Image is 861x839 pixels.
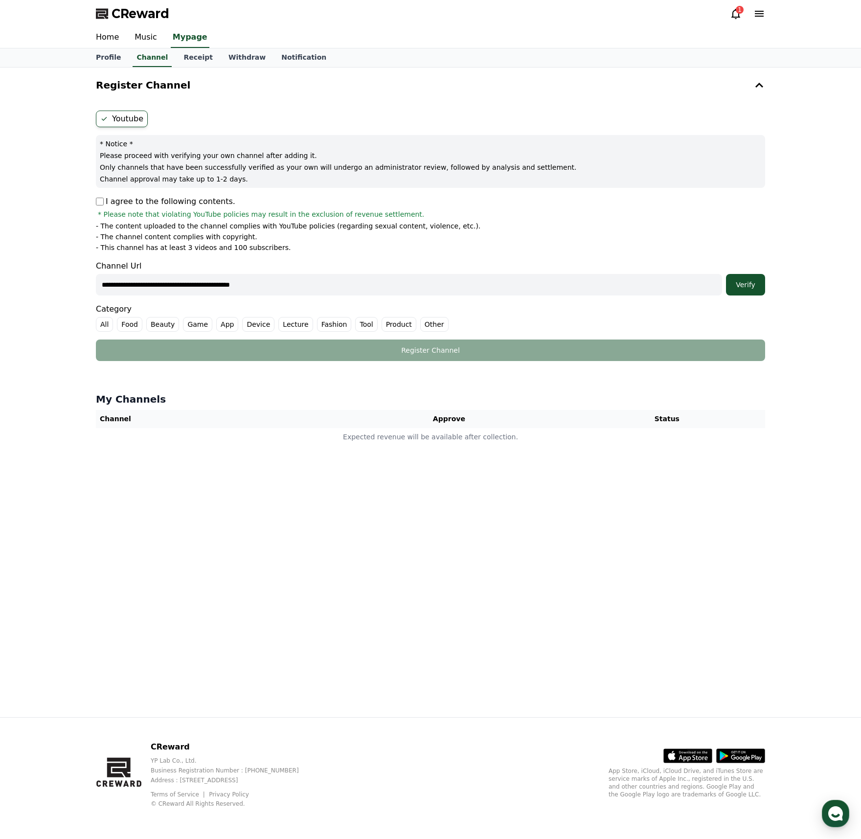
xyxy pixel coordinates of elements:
label: Game [183,317,212,332]
th: Status [569,410,765,428]
p: Address : [STREET_ADDRESS] [151,776,315,784]
a: Profile [88,48,129,67]
p: - The channel content complies with copyright. [96,232,257,242]
p: © CReward All Rights Reserved. [151,800,315,808]
p: I agree to the following contents. [96,196,235,207]
a: Withdraw [221,48,273,67]
div: 1 [736,6,744,14]
a: Mypage [171,27,209,48]
a: Notification [273,48,334,67]
label: Youtube [96,111,148,127]
label: Other [420,317,449,332]
p: CReward [151,741,315,753]
p: Channel approval may take up to 1-2 days. [100,174,761,184]
label: Device [242,317,274,332]
button: Verify [726,274,765,295]
th: Approve [329,410,569,428]
label: App [216,317,238,332]
button: Register Channel [92,71,769,99]
div: Verify [730,280,761,290]
label: Fashion [317,317,352,332]
button: Register Channel [96,340,765,361]
span: CReward [112,6,169,22]
a: CReward [96,6,169,22]
p: Please proceed with verifying your own channel after adding it. [100,151,761,160]
p: App Store, iCloud, iCloud Drive, and iTunes Store are service marks of Apple Inc., registered in ... [609,767,765,798]
div: Channel Url [96,260,765,295]
label: Tool [355,317,377,332]
span: * Please note that violating YouTube policies may result in the exclusion of revenue settlement. [98,209,424,219]
a: Home [88,27,127,48]
a: Channel [133,48,172,67]
a: 1 [730,8,742,20]
label: Product [382,317,416,332]
td: Expected revenue will be available after collection. [96,428,765,446]
p: Only channels that have been successfully verified as your own will undergo an administrator revi... [100,162,761,172]
a: Privacy Policy [209,791,249,798]
div: Category [96,303,765,332]
label: Lecture [278,317,313,332]
p: Business Registration Number : [PHONE_NUMBER] [151,767,315,774]
h4: My Channels [96,392,765,406]
a: Terms of Service [151,791,206,798]
div: Register Channel [115,345,746,355]
th: Channel [96,410,329,428]
p: * Notice * [100,139,761,149]
label: All [96,317,113,332]
h4: Register Channel [96,80,190,91]
p: - The content uploaded to the channel complies with YouTube policies (regarding sexual content, v... [96,221,480,231]
p: - This channel has at least 3 videos and 100 subscribers. [96,243,291,252]
a: Receipt [176,48,221,67]
label: Food [117,317,142,332]
label: Beauty [146,317,179,332]
a: Music [127,27,165,48]
p: YP Lab Co., Ltd. [151,757,315,765]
